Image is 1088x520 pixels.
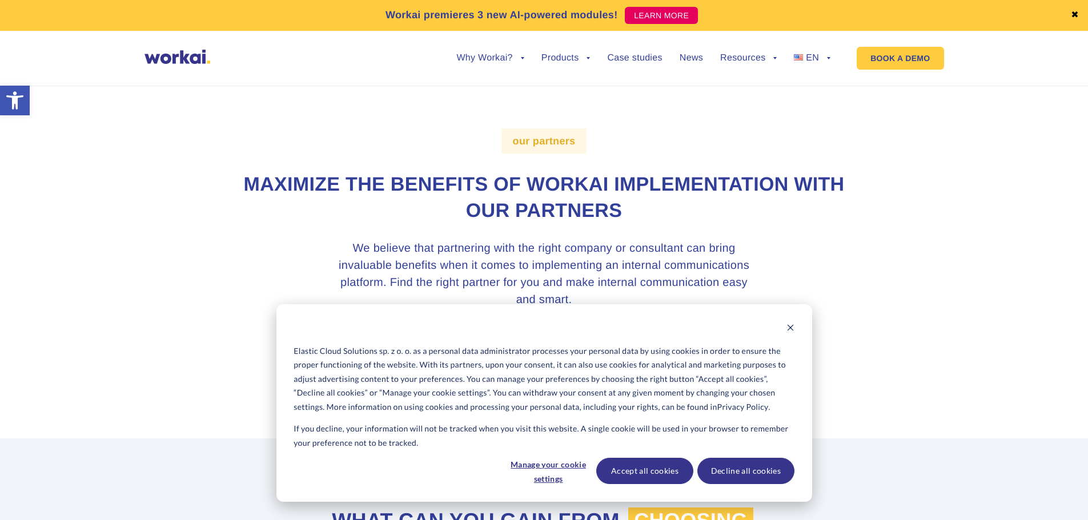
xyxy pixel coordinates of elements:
[294,344,794,414] p: Elastic Cloud Solutions sp. z o. o. as a personal data administrator processes your personal data...
[857,47,944,70] a: BOOK A DEMO
[276,304,812,502] div: Cookie banner
[697,458,794,484] button: Decline all cookies
[294,422,794,450] p: If you decline, your information will not be tracked when you visit this website. A single cookie...
[456,54,524,63] a: Why Workai?
[720,54,777,63] a: Resources
[386,7,618,23] p: Workai premieres 3 new AI-powered modules!
[1071,11,1079,20] a: ✖
[625,7,698,24] a: LEARN MORE
[501,128,587,154] label: our partners
[596,458,693,484] button: Accept all cookies
[227,172,861,224] h1: Maximize the benefits of Workai implementation with our partners
[6,422,314,514] iframe: Popup CTA
[607,54,662,63] a: Case studies
[786,322,794,336] button: Dismiss cookie banner
[680,54,703,63] a: News
[504,458,592,484] button: Manage your cookie settings
[717,400,769,414] a: Privacy Policy
[806,53,819,63] span: EN
[541,54,591,63] a: Products
[330,240,758,308] h3: We believe that partnering with the right company or consultant can bring invaluable benefits whe...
